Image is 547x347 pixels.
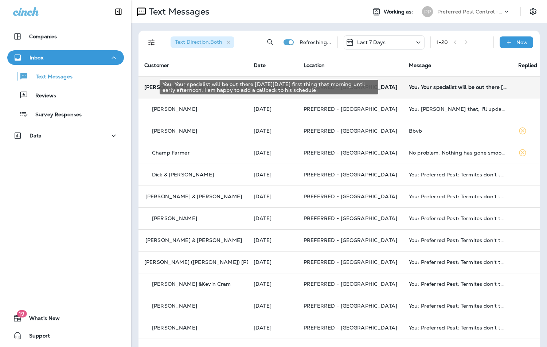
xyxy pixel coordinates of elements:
[409,281,507,287] div: You: Preferred Pest: Termites don't take a fall break! Keep your home safe with 24/7 termite prot...
[152,106,197,112] p: [PERSON_NAME]
[254,150,292,156] p: Sep 9, 2025 12:34 PM
[28,93,56,100] p: Reviews
[518,62,537,69] span: Replied
[7,29,124,44] button: Companies
[254,128,292,134] p: Sep 10, 2025 07:10 AM
[527,5,540,18] button: Settings
[7,87,124,103] button: Reviews
[437,9,503,15] p: Preferred Pest Control - Palmetto
[29,34,57,39] p: Companies
[171,36,234,48] div: Text Direction:Both
[254,194,292,199] p: Sep 9, 2025 12:14 PM
[409,325,507,331] div: You: Preferred Pest: Termites don't take a fall break! Keep your home safe with 24/7 termite prot...
[7,328,124,343] button: Support
[409,128,507,134] div: Bbvb
[409,84,507,90] div: You: Your specialist will be out there on Wednesday, September 17th first thing that morning unti...
[7,50,124,65] button: Inbox
[30,133,42,139] p: Data
[7,69,124,84] button: Text Messages
[108,4,129,19] button: Collapse Sidebar
[437,39,448,45] div: 1 - 20
[22,333,50,342] span: Support
[254,215,292,221] p: Sep 9, 2025 12:14 PM
[409,194,507,199] div: You: Preferred Pest: Termites don't take a fall break! Keep your home safe with 24/7 termite prot...
[384,9,415,15] span: Working as:
[152,172,214,178] p: Dick & [PERSON_NAME]
[304,193,397,200] span: PREFERRED - [GEOGRAPHIC_DATA]
[304,215,397,222] span: PREFERRED - [GEOGRAPHIC_DATA]
[175,39,222,45] span: Text Direction : Both
[304,237,397,243] span: PREFERRED - [GEOGRAPHIC_DATA]
[422,6,433,17] div: PP
[28,74,73,81] p: Text Messages
[152,150,190,156] p: Champ Farmer
[7,128,124,143] button: Data
[152,325,197,331] p: [PERSON_NAME]
[254,303,292,309] p: Sep 9, 2025 12:14 PM
[409,172,507,178] div: You: Preferred Pest: Termites don't take a fall break! Keep your home safe with 24/7 termite prot...
[254,259,292,265] p: Sep 9, 2025 12:14 PM
[304,62,325,69] span: Location
[409,237,507,243] div: You: Preferred Pest: Termites don't take a fall break! Keep your home safe with 24/7 termite prot...
[144,259,286,265] p: [PERSON_NAME] ([PERSON_NAME]) [PERSON_NAME]
[409,303,507,309] div: You: Preferred Pest: Termites don't take a fall break! Keep your home safe with 24/7 termite prot...
[254,281,292,287] p: Sep 9, 2025 12:14 PM
[28,112,82,118] p: Survey Responses
[516,39,528,45] p: New
[304,106,397,112] span: PREFERRED - [GEOGRAPHIC_DATA]
[160,80,378,94] div: You: Your specialist will be out there [DATE][DATE] first thing that morning until early afternoo...
[7,311,124,325] button: 19What's New
[304,324,397,331] span: PREFERRED - [GEOGRAPHIC_DATA]
[304,259,397,265] span: PREFERRED - [GEOGRAPHIC_DATA]
[254,237,292,243] p: Sep 9, 2025 12:14 PM
[144,84,251,90] p: [PERSON_NAME][DEMOGRAPHIC_DATA]
[144,35,159,50] button: Filters
[304,171,397,178] span: PREFERRED - [GEOGRAPHIC_DATA]
[409,62,431,69] span: Message
[152,303,197,309] p: [PERSON_NAME]
[304,281,397,287] span: PREFERRED - [GEOGRAPHIC_DATA]
[144,62,169,69] span: Customer
[409,106,507,112] div: You: Roger that, I'll update it in pestpac!
[254,325,292,331] p: Sep 9, 2025 12:14 PM
[300,39,332,45] p: Refreshing...
[304,149,397,156] span: PREFERRED - [GEOGRAPHIC_DATA]
[409,259,507,265] div: You: Preferred Pest: Termites don't take a fall break! Keep your home safe with 24/7 termite prot...
[409,215,507,221] div: You: Preferred Pest: Termites don't take a fall break! Keep your home safe with 24/7 termite prot...
[304,303,397,309] span: PREFERRED - [GEOGRAPHIC_DATA]
[152,281,231,287] p: [PERSON_NAME] &Kevin Cram
[152,128,197,134] p: [PERSON_NAME]
[304,128,397,134] span: PREFERRED - [GEOGRAPHIC_DATA]
[254,62,266,69] span: Date
[357,39,386,45] p: Last 7 Days
[22,315,60,324] span: What's New
[145,237,242,243] p: [PERSON_NAME] & [PERSON_NAME]
[7,106,124,122] button: Survey Responses
[152,215,197,221] p: [PERSON_NAME]
[30,55,43,61] p: Inbox
[254,106,292,112] p: Sep 10, 2025 12:24 PM
[145,194,242,199] p: [PERSON_NAME] & [PERSON_NAME]
[263,35,278,50] button: Search Messages
[409,150,507,156] div: No problem. Nothing has gone smooth today
[254,172,292,178] p: Sep 9, 2025 12:14 PM
[146,6,210,17] p: Text Messages
[17,310,27,317] span: 19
